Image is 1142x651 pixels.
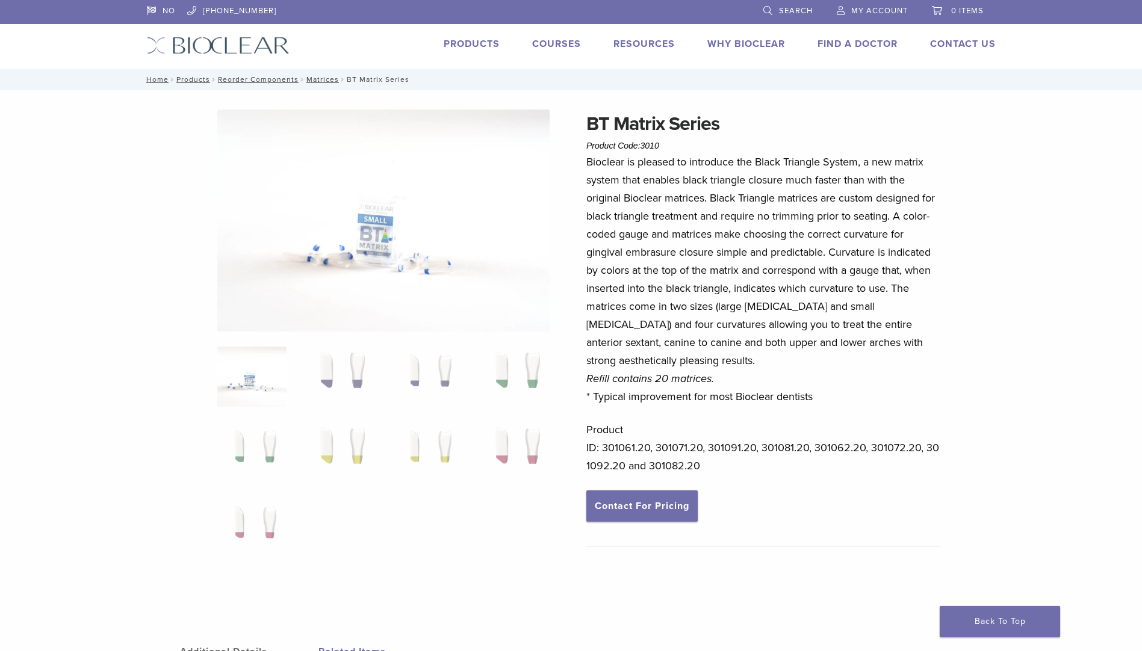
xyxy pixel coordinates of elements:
a: Contact For Pricing [586,490,698,522]
a: Matrices [306,75,339,84]
img: Anterior-Black-Triangle-Series-Matrices-324x324.jpg [217,347,287,407]
span: / [299,76,306,82]
em: Refill contains 20 matrices. [586,372,714,385]
span: / [169,76,176,82]
nav: BT Matrix Series [138,69,1005,90]
img: BT Matrix Series - Image 6 [305,422,374,483]
p: Bioclear is pleased to introduce the Black Triangle System, a new matrix system that enables blac... [586,153,940,406]
span: / [339,76,347,82]
span: 0 items [951,6,984,16]
a: Courses [532,38,581,50]
a: Home [143,75,169,84]
img: BT Matrix Series - Image 5 [217,422,287,483]
a: Resources [613,38,675,50]
img: BT Matrix Series - Image 7 [393,422,462,483]
a: Reorder Components [218,75,299,84]
img: BT Matrix Series - Image 8 [480,422,549,483]
span: Search [779,6,813,16]
p: Product ID: 301061.20, 301071.20, 301091.20, 301081.20, 301062.20, 301072.20, 301092.20 and 30108... [586,421,940,475]
img: BT Matrix Series - Image 3 [393,347,462,407]
a: Products [444,38,500,50]
img: BT Matrix Series - Image 9 [217,498,287,558]
a: Products [176,75,210,84]
a: Back To Top [940,606,1060,637]
span: Product Code: [586,141,659,150]
img: BT Matrix Series - Image 2 [305,347,374,407]
img: Anterior Black Triangle Series Matrices [217,110,550,332]
a: Find A Doctor [818,38,898,50]
span: My Account [851,6,908,16]
a: Why Bioclear [707,38,785,50]
span: 3010 [641,141,659,150]
img: BT Matrix Series - Image 4 [480,347,549,407]
a: Contact Us [930,38,996,50]
span: / [210,76,218,82]
img: Bioclear [147,37,290,54]
h1: BT Matrix Series [586,110,940,138]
